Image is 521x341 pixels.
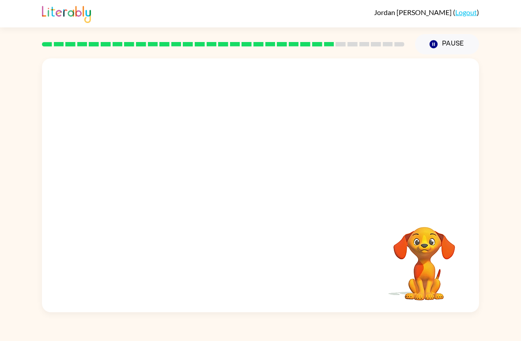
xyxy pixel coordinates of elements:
button: Pause [415,34,479,54]
img: Literably [42,4,91,23]
div: ( ) [374,8,479,16]
video: Your browser must support playing .mp4 files to use Literably. Please try using another browser. [380,213,468,302]
a: Logout [455,8,477,16]
span: Jordan [PERSON_NAME] [374,8,453,16]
